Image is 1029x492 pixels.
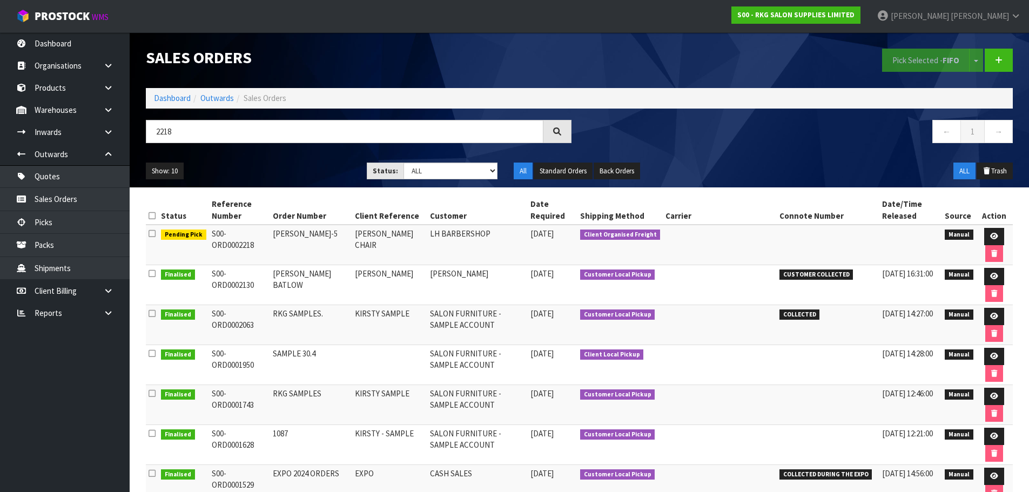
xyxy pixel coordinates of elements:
th: Carrier [663,196,777,225]
span: [DATE] [530,428,554,439]
td: [PERSON_NAME] BATLOW [270,265,352,305]
span: [DATE] [530,308,554,319]
span: [DATE] 14:56:00 [882,468,933,478]
td: SALON FURNITURE -SAMPLE ACCOUNT [427,345,528,385]
input: Search sales orders [146,120,543,143]
td: S00-ORD0001950 [209,345,271,385]
td: SALON FURNITURE -SAMPLE ACCOUNT [427,305,528,345]
span: [DATE] 14:28:00 [882,348,933,359]
td: [PERSON_NAME] CHAIR [352,225,427,265]
td: [PERSON_NAME]-5 [270,225,352,265]
button: Standard Orders [534,163,593,180]
td: [PERSON_NAME] [352,265,427,305]
td: 1087 [270,425,352,465]
span: Manual [945,429,973,440]
th: Date/Time Released [879,196,942,225]
span: Client Local Pickup [580,349,644,360]
th: Customer [427,196,528,225]
span: Pending Pick [161,230,206,240]
span: COLLECTED DURING THE EXPO [779,469,872,480]
a: Dashboard [154,93,191,103]
span: Customer Local Pickup [580,309,655,320]
strong: Status: [373,166,398,176]
strong: S00 - RKG SALON SUPPLIES LIMITED [737,10,855,19]
span: [DATE] [530,228,554,239]
td: S00-ORD0001743 [209,385,271,425]
span: Sales Orders [244,93,286,103]
button: ALL [953,163,976,180]
td: [PERSON_NAME] [427,265,528,305]
td: SALON FURNITURE -SAMPLE ACCOUNT [427,385,528,425]
span: ProStock [35,9,90,23]
td: S00-ORD0002063 [209,305,271,345]
a: 1 [960,120,985,143]
td: KIRSTY SAMPLE [352,385,427,425]
td: KIRSTY SAMPLE [352,305,427,345]
span: Customer Local Pickup [580,469,655,480]
span: Finalised [161,309,195,320]
a: ← [932,120,961,143]
span: Customer Local Pickup [580,429,655,440]
td: SALON FURNITURE -SAMPLE ACCOUNT [427,425,528,465]
th: Shipping Method [577,196,663,225]
span: Finalised [161,429,195,440]
small: WMS [92,12,109,22]
th: Source [942,196,976,225]
td: S00-ORD0002130 [209,265,271,305]
td: LH BARBERSHOP [427,225,528,265]
td: RKG SAMPLES [270,385,352,425]
span: [PERSON_NAME] [951,11,1009,21]
td: KIRSTY - SAMPLE [352,425,427,465]
span: [DATE] [530,388,554,399]
nav: Page navigation [588,120,1013,146]
span: COLLECTED [779,309,820,320]
span: [DATE] [530,268,554,279]
th: Date Required [528,196,577,225]
a: Outwards [200,93,234,103]
span: [DATE] 14:27:00 [882,308,933,319]
span: Manual [945,269,973,280]
span: Customer Local Pickup [580,269,655,280]
h1: Sales Orders [146,49,571,66]
span: Finalised [161,349,195,360]
span: Manual [945,389,973,400]
span: Manual [945,349,973,360]
button: Trash [977,163,1013,180]
th: Client Reference [352,196,427,225]
a: → [984,120,1013,143]
span: Manual [945,309,973,320]
span: Manual [945,230,973,240]
span: Customer Local Pickup [580,389,655,400]
td: S00-ORD0001628 [209,425,271,465]
td: S00-ORD0002218 [209,225,271,265]
button: All [514,163,533,180]
th: Connote Number [777,196,880,225]
span: Finalised [161,469,195,480]
span: [DATE] [530,468,554,478]
td: SAMPLE 30.4 [270,345,352,385]
span: [DATE] [530,348,554,359]
span: Finalised [161,389,195,400]
button: Show: 10 [146,163,184,180]
span: Manual [945,469,973,480]
button: Pick Selected -FIFO [882,49,970,72]
th: Order Number [270,196,352,225]
span: [DATE] 12:46:00 [882,388,933,399]
td: RKG SAMPLES. [270,305,352,345]
span: Finalised [161,269,195,280]
a: S00 - RKG SALON SUPPLIES LIMITED [731,6,860,24]
span: [DATE] 16:31:00 [882,268,933,279]
strong: FIFO [943,55,959,65]
th: Status [158,196,209,225]
span: [DATE] 12:21:00 [882,428,933,439]
th: Action [976,196,1013,225]
span: [PERSON_NAME] [891,11,949,21]
span: Client Organised Freight [580,230,661,240]
img: cube-alt.png [16,9,30,23]
span: CUSTOMER COLLECTED [779,269,853,280]
button: Back Orders [594,163,640,180]
th: Reference Number [209,196,271,225]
